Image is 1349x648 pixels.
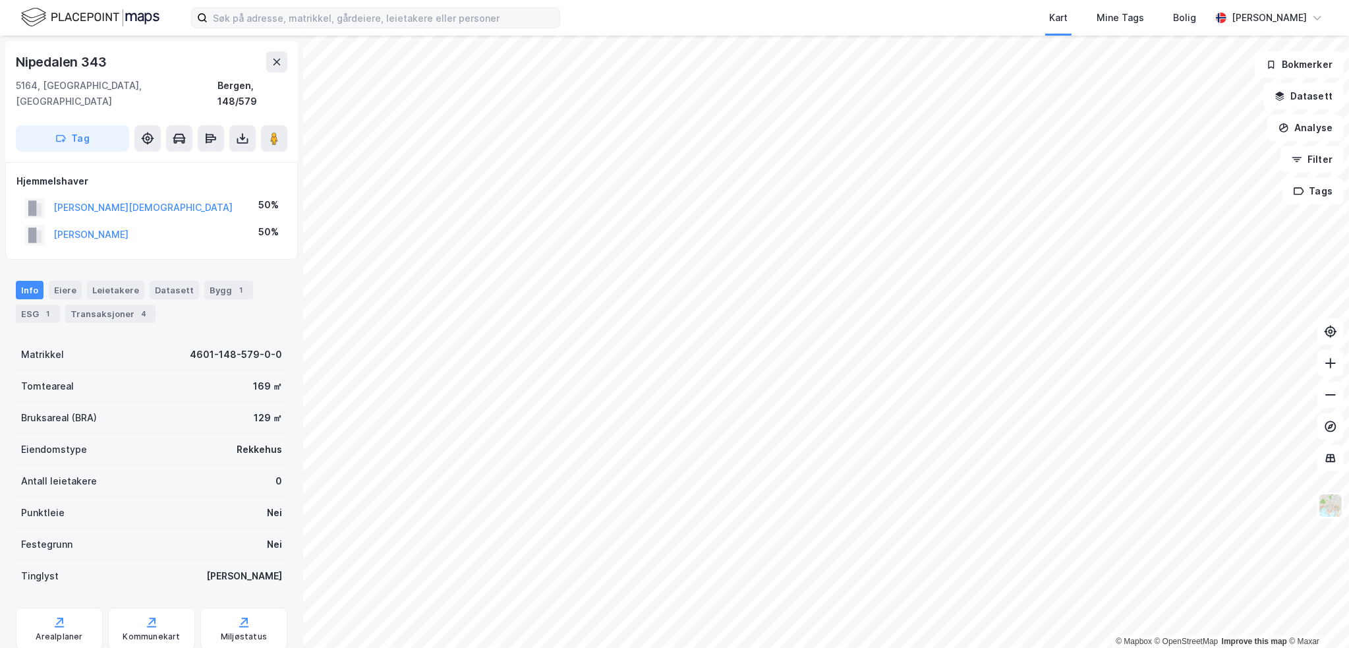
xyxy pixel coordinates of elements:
div: Bruksareal (BRA) [21,410,97,426]
div: Nei [267,537,282,552]
div: Matrikkel [21,347,64,363]
div: Antall leietakere [21,473,97,489]
div: Bolig [1173,10,1196,26]
div: [PERSON_NAME] [206,568,282,584]
div: Hjemmelshaver [16,173,287,189]
div: Eiere [49,281,82,299]
div: 1 [235,283,248,297]
iframe: Chat Widget [1283,585,1349,648]
button: Tags [1282,178,1344,204]
button: Analyse [1267,115,1344,141]
div: Bygg [204,281,253,299]
div: Arealplaner [36,632,82,642]
div: Eiendomstype [21,442,87,457]
img: logo.f888ab2527a4732fd821a326f86c7f29.svg [21,6,159,29]
img: Z [1318,493,1343,518]
div: Kommunekart [123,632,180,642]
div: Punktleie [21,505,65,521]
div: Festegrunn [21,537,72,552]
div: 50% [258,197,279,213]
div: Transaksjoner [65,305,156,323]
div: Tomteareal [21,378,74,394]
div: 1 [42,307,55,320]
div: ESG [16,305,60,323]
a: Mapbox [1116,637,1152,646]
input: Søk på adresse, matrikkel, gårdeiere, leietakere eller personer [208,8,560,28]
div: 5164, [GEOGRAPHIC_DATA], [GEOGRAPHIC_DATA] [16,78,217,109]
div: [PERSON_NAME] [1232,10,1307,26]
div: 129 ㎡ [254,410,282,426]
a: OpenStreetMap [1155,637,1219,646]
div: Mine Tags [1097,10,1144,26]
div: Kart [1049,10,1068,26]
div: Nei [267,505,282,521]
div: Kontrollprogram for chat [1283,585,1349,648]
div: Leietakere [87,281,144,299]
button: Filter [1280,146,1344,173]
div: Info [16,281,43,299]
div: Miljøstatus [221,632,267,642]
div: 0 [275,473,282,489]
div: Datasett [150,281,199,299]
div: 4601-148-579-0-0 [190,347,282,363]
div: Tinglyst [21,568,59,584]
div: Bergen, 148/579 [217,78,287,109]
button: Bokmerker [1255,51,1344,78]
div: Rekkehus [237,442,282,457]
div: 50% [258,224,279,240]
div: Nipedalen 343 [16,51,109,73]
div: 169 ㎡ [253,378,282,394]
a: Improve this map [1222,637,1287,646]
button: Datasett [1263,83,1344,109]
div: 4 [137,307,150,320]
button: Tag [16,125,129,152]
